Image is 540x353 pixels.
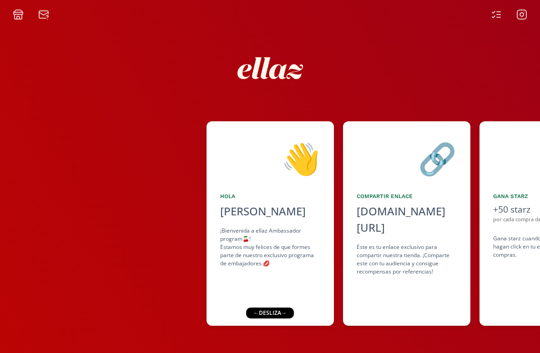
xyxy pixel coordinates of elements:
[357,135,457,181] div: 🔗
[220,227,320,268] div: ¡Bienvenida a ellaz Ambassador program🍒! Estamos muy felices de que formes parte de nuestro exclu...
[229,27,311,109] img: nKmKAABZpYV7
[220,135,320,181] div: 👋
[357,192,457,200] div: Compartir Enlace
[220,192,320,200] div: Hola
[220,203,320,219] div: [PERSON_NAME]
[246,308,294,318] div: ← desliza →
[357,243,457,276] div: Este es tu enlace exclusivo para compartir nuestra tienda. ¡Comparte este con tu audiencia y cons...
[357,203,457,236] div: [DOMAIN_NAME][URL]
